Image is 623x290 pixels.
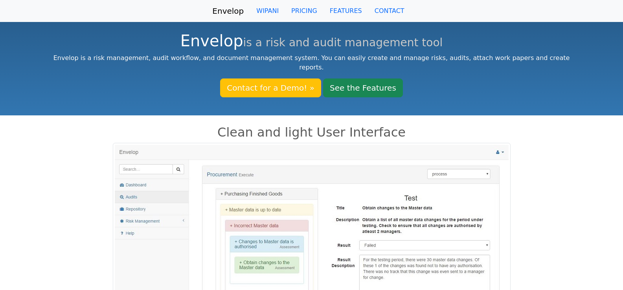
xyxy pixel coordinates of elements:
a: CONTACT [368,3,411,19]
a: FEATURES [323,3,368,19]
a: PRICING [285,3,323,19]
a: Contact for a Demo! » [220,78,321,97]
h1: Envelop [40,31,583,50]
a: See the Features [323,78,403,97]
small: is a risk and audit management tool [243,36,443,49]
a: Envelop [212,3,244,19]
p: Envelop is a risk management, audit workflow, and document management system. You can easily crea... [40,53,583,72]
a: WIPANI [250,3,285,19]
